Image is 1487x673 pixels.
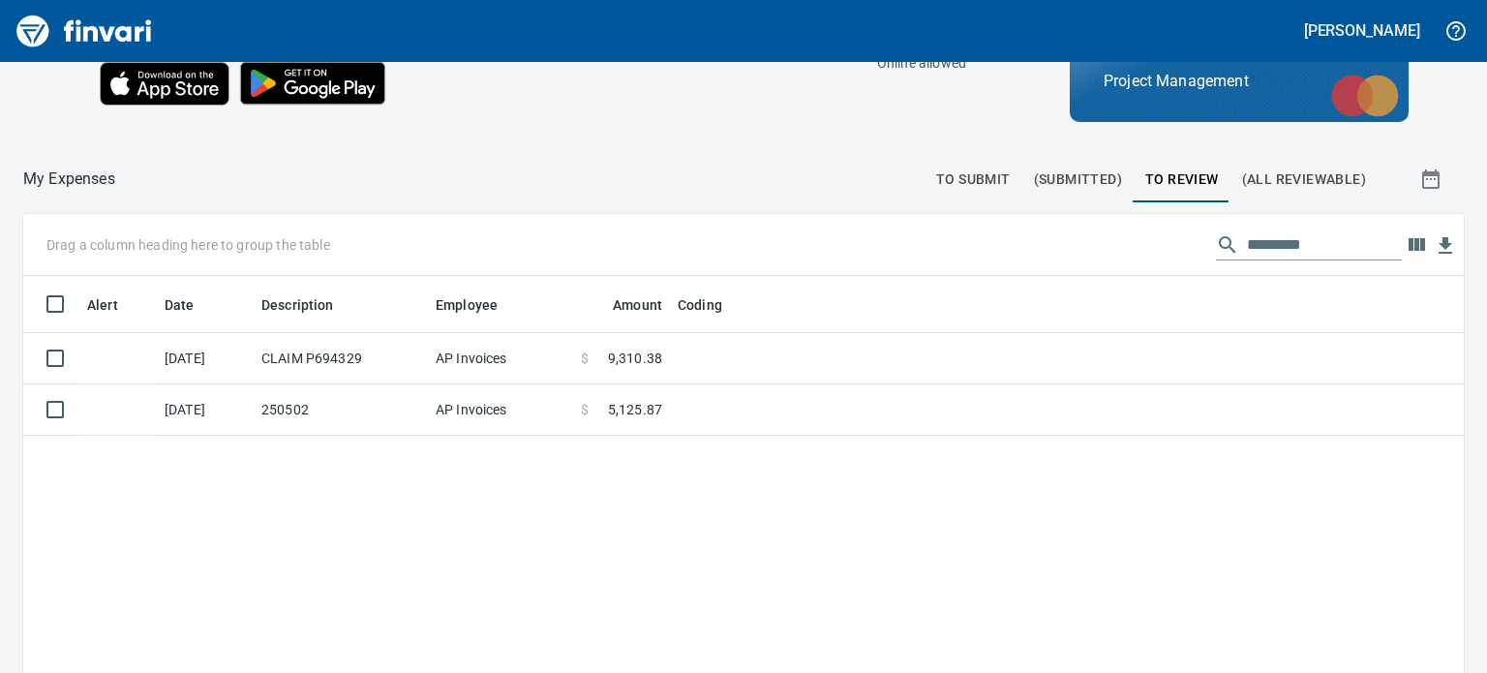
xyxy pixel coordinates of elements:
[1402,230,1431,260] button: Choose columns to display
[1431,231,1460,260] button: Download table
[1299,15,1425,46] button: [PERSON_NAME]
[229,51,396,115] img: Get it on Google Play
[428,333,573,384] td: AP Invoices
[1145,168,1219,192] span: To Review
[678,293,722,317] span: Coding
[505,53,966,73] p: Online allowed
[428,384,573,436] td: AP Invoices
[1104,70,1375,93] p: Project Management
[613,293,662,317] span: Amount
[436,293,498,317] span: Employee
[608,400,662,419] span: 5,125.87
[588,293,662,317] span: Amount
[581,400,589,419] span: $
[165,293,195,317] span: Date
[23,168,115,191] p: My Expenses
[254,333,428,384] td: CLAIM P694329
[1242,168,1366,192] span: (All Reviewable)
[678,293,747,317] span: Coding
[157,333,254,384] td: [DATE]
[87,293,118,317] span: Alert
[1304,20,1420,41] h5: [PERSON_NAME]
[46,235,330,255] p: Drag a column heading here to group the table
[261,293,359,317] span: Description
[936,168,1011,192] span: To Submit
[581,349,589,368] span: $
[608,349,662,368] span: 9,310.38
[1034,168,1122,192] span: (Submitted)
[1321,65,1409,127] img: mastercard.svg
[23,168,115,191] nav: breadcrumb
[254,384,428,436] td: 250502
[100,62,229,106] img: Download on the App Store
[157,384,254,436] td: [DATE]
[12,8,157,54] img: Finvari
[87,293,143,317] span: Alert
[436,293,523,317] span: Employee
[1402,156,1464,202] button: Show transactions within a particular date range
[261,293,334,317] span: Description
[165,293,220,317] span: Date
